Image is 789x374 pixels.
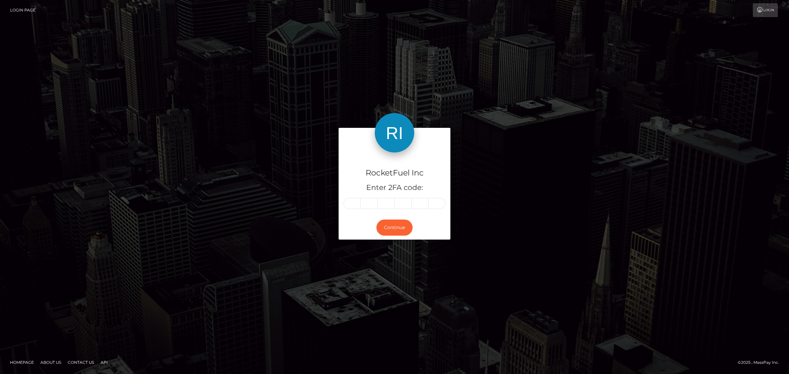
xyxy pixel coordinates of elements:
a: Login [753,3,778,17]
h4: RocketFuel Inc [344,167,445,179]
h5: Enter 2FA code: [344,183,445,193]
a: Login Page [10,3,36,17]
button: Continue [376,220,413,236]
a: Homepage [7,357,36,367]
a: API [98,357,110,367]
a: About Us [38,357,64,367]
img: RocketFuel Inc [375,113,414,152]
div: © 2025 , MassPay Inc. [738,359,784,366]
a: Contact Us [65,357,97,367]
